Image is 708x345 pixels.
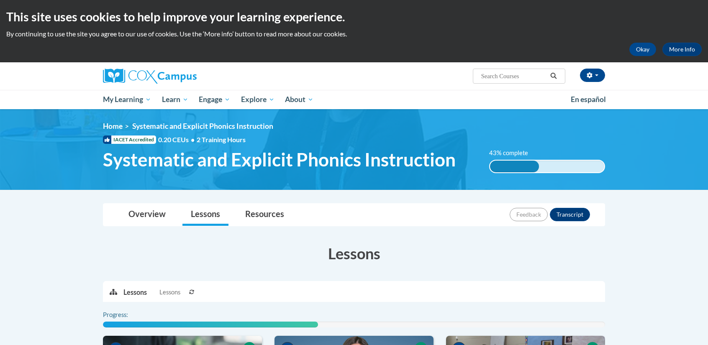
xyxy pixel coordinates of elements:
a: My Learning [97,90,156,109]
span: Explore [241,95,274,105]
span: • [191,135,195,143]
span: 0.20 CEUs [158,135,197,144]
span: Systematic and Explicit Phonics Instruction [132,122,273,130]
button: Feedback [510,208,548,221]
span: Systematic and Explicit Phonics Instruction [103,148,456,171]
a: Lessons [182,204,228,226]
div: 43% complete [490,161,539,172]
a: Explore [236,90,280,109]
label: Progress: [103,310,151,319]
h3: Lessons [103,243,605,264]
a: Home [103,122,123,130]
button: Transcript [550,208,590,221]
button: Account Settings [580,69,605,82]
a: Resources [237,204,292,226]
span: En español [571,95,606,104]
div: Main menu [90,90,618,109]
a: Overview [120,204,174,226]
a: En español [565,91,611,108]
span: My Learning [103,95,151,105]
span: Learn [162,95,188,105]
a: Learn [156,90,194,109]
button: Okay [629,43,656,56]
span: About [285,95,313,105]
span: 2 Training Hours [197,135,246,143]
a: Cox Campus [103,69,262,84]
h2: This site uses cookies to help improve your learning experience. [6,8,702,25]
a: More Info [662,43,702,56]
button: Search [547,71,560,81]
input: Search Courses [480,71,547,81]
span: IACET Accredited [103,135,156,144]
span: Lessons [159,288,180,297]
a: About [280,90,319,109]
img: Cox Campus [103,69,197,84]
label: 43% complete [489,148,537,158]
a: Engage [193,90,236,109]
p: Lessons [123,288,147,297]
p: By continuing to use the site you agree to our use of cookies. Use the ‘More info’ button to read... [6,29,702,38]
span: Engage [199,95,230,105]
